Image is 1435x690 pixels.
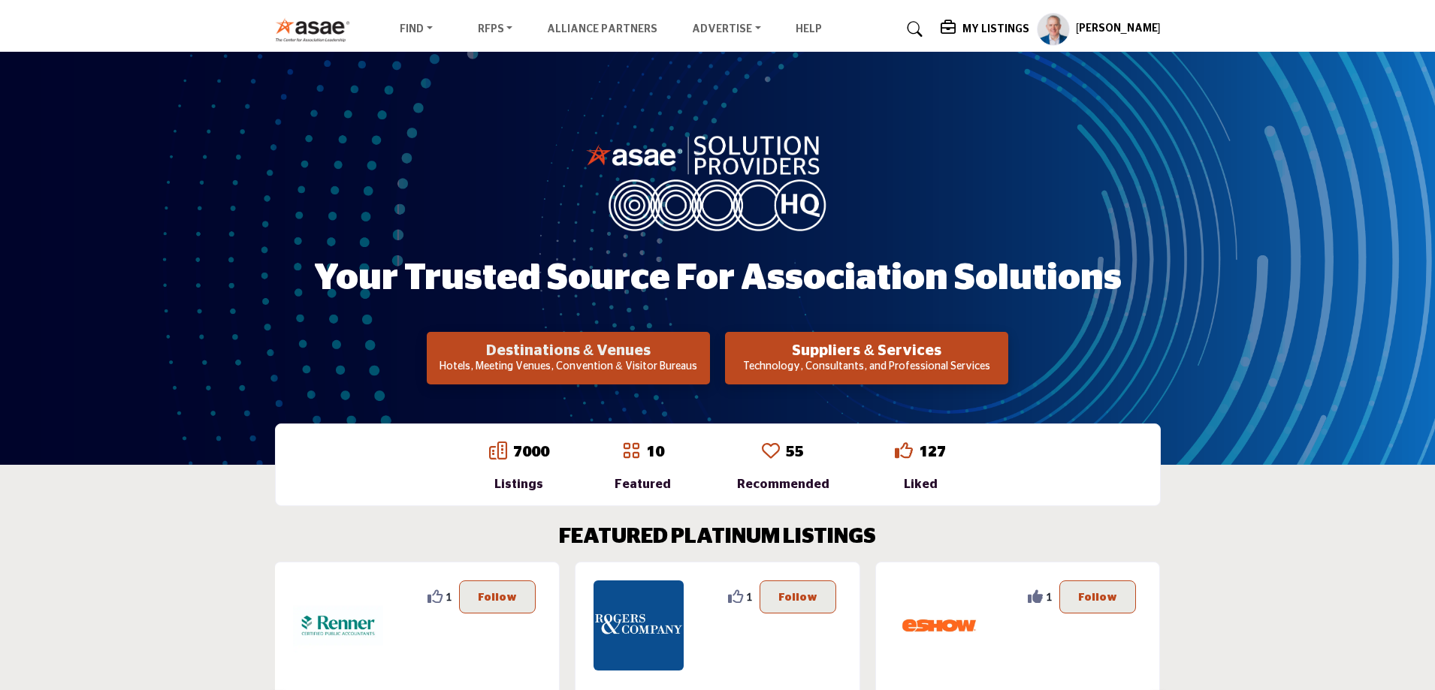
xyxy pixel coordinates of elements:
[725,332,1008,384] button: Suppliers & Services Technology, Consultants, and Professional Services
[681,19,772,40] a: Advertise
[427,332,710,384] button: Destinations & Venues Hotels, Meeting Venues, Convention & Visitor Bureaus
[275,17,358,42] img: Site Logo
[919,444,946,459] a: 127
[737,475,829,493] div: Recommended
[293,580,383,670] img: Renner and Company CPA PC
[489,475,549,493] div: Listings
[1037,13,1070,46] button: Show hide supplier dropdown
[314,255,1122,302] h1: Your Trusted Source for Association Solutions
[730,360,1004,375] p: Technology, Consultants, and Professional Services
[478,589,517,605] p: Follow
[594,580,684,670] img: Rogers & Company PLLC
[760,580,836,613] button: Follow
[1059,580,1136,613] button: Follow
[622,441,640,463] a: Go to Featured
[559,525,876,550] h2: FEATURED PLATINUM LISTINGS
[431,342,705,360] h2: Destinations & Venues
[941,20,1029,38] div: My Listings
[895,475,946,493] div: Liked
[1078,589,1117,605] p: Follow
[1076,22,1161,37] h5: [PERSON_NAME]
[730,342,1004,360] h2: Suppliers & Services
[547,24,657,35] a: Alliance Partners
[459,580,536,613] button: Follow
[778,589,817,605] p: Follow
[893,17,932,41] a: Search
[962,23,1029,36] h5: My Listings
[646,444,664,459] a: 10
[615,475,671,493] div: Featured
[786,444,804,459] a: 55
[446,589,452,604] span: 1
[1046,589,1052,604] span: 1
[586,132,849,231] img: image
[467,19,524,40] a: RFPs
[762,441,780,463] a: Go to Recommended
[389,19,443,40] a: Find
[894,580,984,670] img: eShow
[746,589,752,604] span: 1
[513,444,549,459] a: 7000
[431,360,705,375] p: Hotels, Meeting Venues, Convention & Visitor Bureaus
[796,24,822,35] a: Help
[895,441,913,459] i: Go to Liked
